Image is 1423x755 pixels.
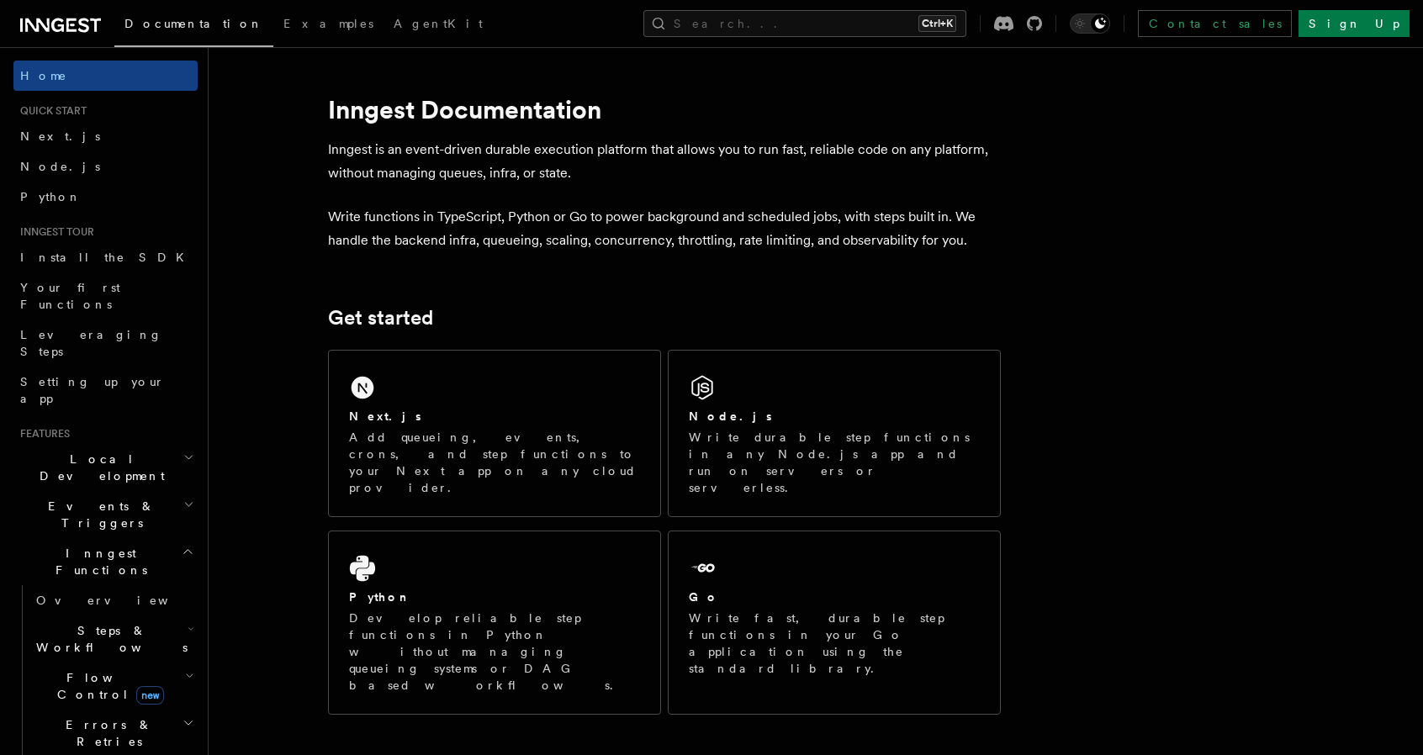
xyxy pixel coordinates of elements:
a: Setting up your app [13,367,198,414]
span: Overview [36,594,209,607]
a: Python [13,182,198,212]
button: Inngest Functions [13,538,198,585]
a: Node.jsWrite durable step functions in any Node.js app and run on servers or serverless. [668,350,1001,517]
span: Events & Triggers [13,498,183,531]
p: Add queueing, events, crons, and step functions to your Next app on any cloud provider. [349,429,640,496]
h2: Next.js [349,408,421,425]
a: Leveraging Steps [13,319,198,367]
span: Next.js [20,129,100,143]
a: Sign Up [1299,10,1410,37]
button: Toggle dark mode [1070,13,1110,34]
a: Overview [29,585,198,615]
span: Documentation [124,17,263,30]
a: Get started [328,306,433,330]
p: Inngest is an event-driven durable execution platform that allows you to run fast, reliable code ... [328,138,1001,185]
span: Quick start [13,104,87,118]
span: Setting up your app [20,375,165,405]
p: Write fast, durable step functions in your Go application using the standard library. [689,610,980,677]
span: Steps & Workflows [29,622,188,656]
button: Events & Triggers [13,491,198,538]
p: Write functions in TypeScript, Python or Go to power background and scheduled jobs, with steps bu... [328,205,1001,252]
span: Inngest tour [13,225,94,239]
button: Local Development [13,444,198,491]
span: AgentKit [394,17,483,30]
a: Documentation [114,5,273,47]
a: Install the SDK [13,242,198,272]
h2: Node.js [689,408,772,425]
a: Node.js [13,151,198,182]
span: Your first Functions [20,281,120,311]
a: Next.jsAdd queueing, events, crons, and step functions to your Next app on any cloud provider. [328,350,661,517]
h2: Python [349,589,411,605]
span: new [136,686,164,705]
a: Examples [273,5,384,45]
a: Next.js [13,121,198,151]
a: PythonDevelop reliable step functions in Python without managing queueing systems or DAG based wo... [328,531,661,715]
button: Steps & Workflows [29,615,198,663]
a: AgentKit [384,5,493,45]
a: Contact sales [1138,10,1292,37]
span: Flow Control [29,669,185,703]
a: Your first Functions [13,272,198,319]
kbd: Ctrl+K [918,15,956,32]
span: Features [13,427,70,441]
span: Install the SDK [20,251,194,264]
span: Errors & Retries [29,716,183,750]
p: Write durable step functions in any Node.js app and run on servers or serverless. [689,429,980,496]
h1: Inngest Documentation [328,94,1001,124]
a: Home [13,61,198,91]
span: Examples [283,17,373,30]
button: Flow Controlnew [29,663,198,710]
button: Search...Ctrl+K [643,10,966,37]
h2: Go [689,589,719,605]
span: Local Development [13,451,183,484]
span: Inngest Functions [13,545,182,578]
span: Python [20,190,82,203]
p: Develop reliable step functions in Python without managing queueing systems or DAG based workflows. [349,610,640,694]
span: Node.js [20,160,100,173]
span: Home [20,67,67,84]
a: GoWrite fast, durable step functions in your Go application using the standard library. [668,531,1001,715]
span: Leveraging Steps [20,328,162,358]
